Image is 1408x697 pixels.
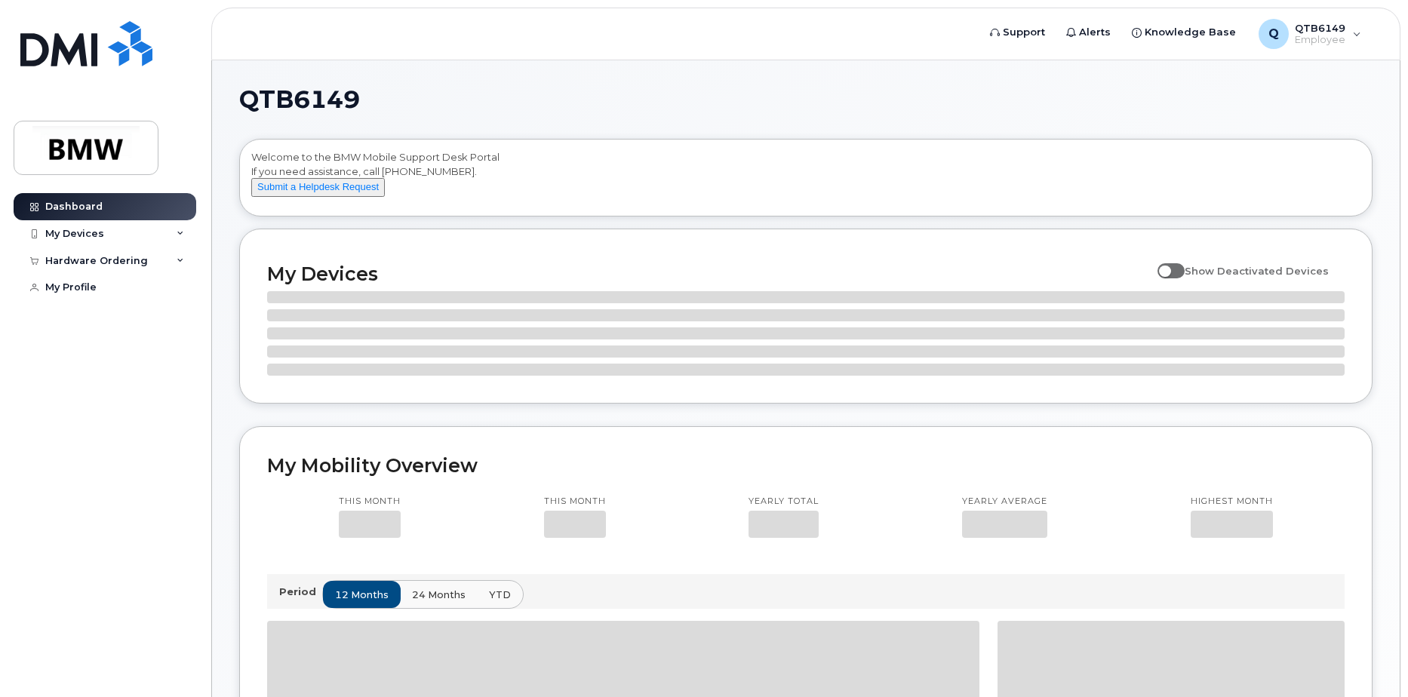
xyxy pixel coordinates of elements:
[1185,265,1329,277] span: Show Deactivated Devices
[412,588,466,602] span: 24 months
[279,585,322,599] p: Period
[251,180,385,192] a: Submit a Helpdesk Request
[489,588,511,602] span: YTD
[239,88,360,111] span: QTB6149
[1191,496,1273,508] p: Highest month
[251,150,1360,210] div: Welcome to the BMW Mobile Support Desk Portal If you need assistance, call [PHONE_NUMBER].
[267,263,1150,285] h2: My Devices
[267,454,1345,477] h2: My Mobility Overview
[339,496,401,508] p: This month
[544,496,606,508] p: This month
[962,496,1047,508] p: Yearly average
[749,496,819,508] p: Yearly total
[1157,256,1170,269] input: Show Deactivated Devices
[251,178,385,197] button: Submit a Helpdesk Request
